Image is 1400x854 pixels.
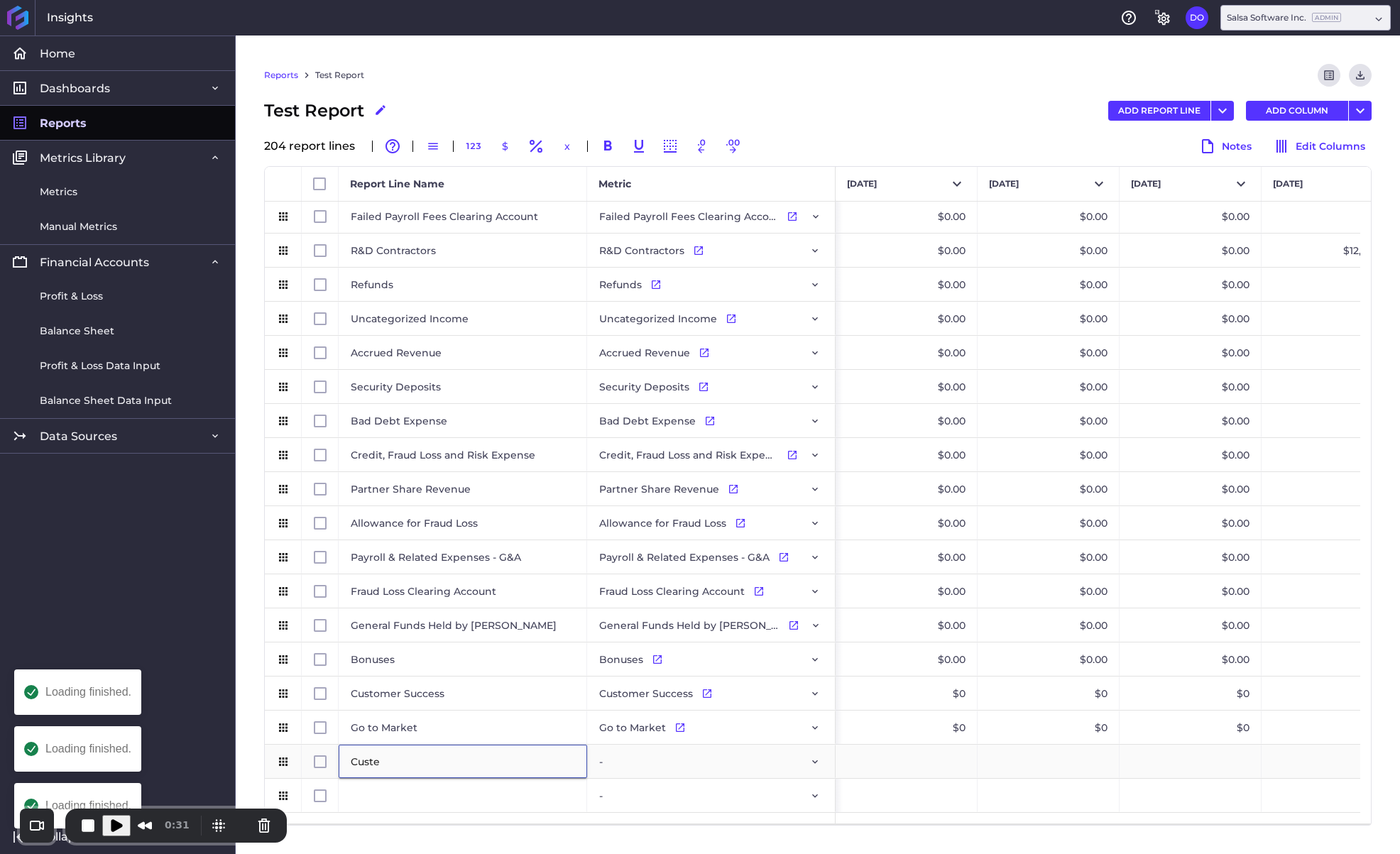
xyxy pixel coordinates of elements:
[599,302,717,335] span: Uncategorized Income
[599,439,778,471] span: Credit, Fraud Loss and Risk Expense
[1267,135,1372,158] button: Edit Columns
[1120,642,1262,676] div: $0.00
[1120,540,1262,574] div: $0.00
[978,370,1120,403] div: $0.00
[1117,6,1140,29] button: Help
[1120,167,1261,201] button: [DATE]
[978,167,1119,201] button: [DATE]
[978,268,1120,301] div: $0.00
[1211,101,1234,121] button: User Menu
[836,506,978,540] div: $0.00
[1246,101,1348,121] button: ADD COLUMN
[978,642,1120,676] div: $0.00
[978,199,1120,233] div: $0.00
[1349,101,1372,121] button: User Menu
[339,574,587,608] div: Fraud Loss Clearing Account
[978,438,1120,471] div: $0.00
[1120,711,1262,744] div: $0
[836,268,978,301] div: $0.00
[1120,370,1262,403] div: $0.00
[1227,11,1341,24] div: Salsa Software Inc.
[599,371,689,403] span: Security Deposits
[339,438,587,471] div: Credit, Fraud Loss and Risk Expense
[315,69,364,82] a: Test Report
[599,609,780,642] span: General Funds Held by [PERSON_NAME]
[978,302,1120,335] div: $0.00
[1120,608,1262,642] div: $0.00
[265,711,836,745] div: Press SPACE to select this row.
[265,199,836,234] div: Press SPACE to select this row.
[599,405,696,437] span: Bad Debt Expense
[1152,6,1174,29] button: General Settings
[1120,574,1262,608] div: $0.00
[265,302,836,336] div: Press SPACE to select this row.
[978,506,1120,540] div: $0.00
[40,46,75,61] span: Home
[45,800,131,811] div: Loading finished.
[1220,5,1391,31] div: Dropdown select
[265,608,836,642] div: Press SPACE to select this row.
[339,608,587,642] div: General Funds Held by [PERSON_NAME]
[40,429,117,444] span: Data Sources
[836,370,978,403] div: $0.00
[599,234,684,267] span: R&D Contractors
[978,574,1120,608] div: $0.00
[339,404,587,437] div: Bad Debt Expense
[978,234,1120,267] div: $0.00
[1120,268,1262,301] div: $0.00
[339,472,587,505] div: Partner Share Revenue
[339,199,587,233] div: Failed Payroll Fees Clearing Account
[989,178,1019,190] span: [DATE]
[599,200,778,233] span: Failed Payroll Fees Clearing Account
[264,69,298,82] a: Reports
[598,177,631,190] span: Metric
[350,177,444,190] span: Report Line Name
[978,472,1120,505] div: $0.00
[339,370,587,403] div: Security Deposits
[836,234,978,267] div: $0.00
[40,255,149,270] span: Financial Accounts
[265,234,836,268] div: Press SPACE to select this row.
[1120,677,1262,710] div: $0
[1120,199,1262,233] div: $0.00
[599,779,603,812] span: -
[836,608,978,642] div: $0.00
[1193,135,1258,158] button: Notes
[1273,178,1303,190] span: [DATE]
[978,336,1120,369] div: $0.00
[599,745,603,778] span: -
[45,743,131,755] div: Loading finished.
[836,438,978,471] div: $0.00
[265,370,836,404] div: Press SPACE to select this row.
[978,540,1120,574] div: $0.00
[978,677,1120,710] div: $0
[978,711,1120,744] div: $0
[599,677,693,710] span: Customer Success
[264,141,363,152] div: 204 report line s
[339,677,587,710] div: Customer Success
[1312,13,1341,22] ins: Admin
[599,643,643,676] span: Bonuses
[265,404,836,438] div: Press SPACE to select this row.
[40,81,110,96] span: Dashboards
[265,574,836,608] div: Press SPACE to select this row.
[599,711,666,744] span: Go to Market
[599,507,726,540] span: Allowance for Fraud Loss
[265,438,836,472] div: Press SPACE to select this row.
[836,336,978,369] div: $0.00
[599,336,690,369] span: Accrued Revenue
[978,608,1120,642] div: $0.00
[265,540,836,574] div: Press SPACE to select this row.
[40,393,172,408] span: Balance Sheet Data Input
[1131,178,1161,190] span: [DATE]
[40,116,87,131] span: Reports
[556,135,579,158] button: x
[599,268,642,301] span: Refunds
[1120,472,1262,505] div: $0.00
[836,540,978,574] div: $0.00
[264,98,392,124] div: Test Report
[1120,404,1262,437] div: $0.00
[265,642,836,677] div: Press SPACE to select this row.
[847,178,877,190] span: [DATE]
[339,642,587,676] div: Bonuses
